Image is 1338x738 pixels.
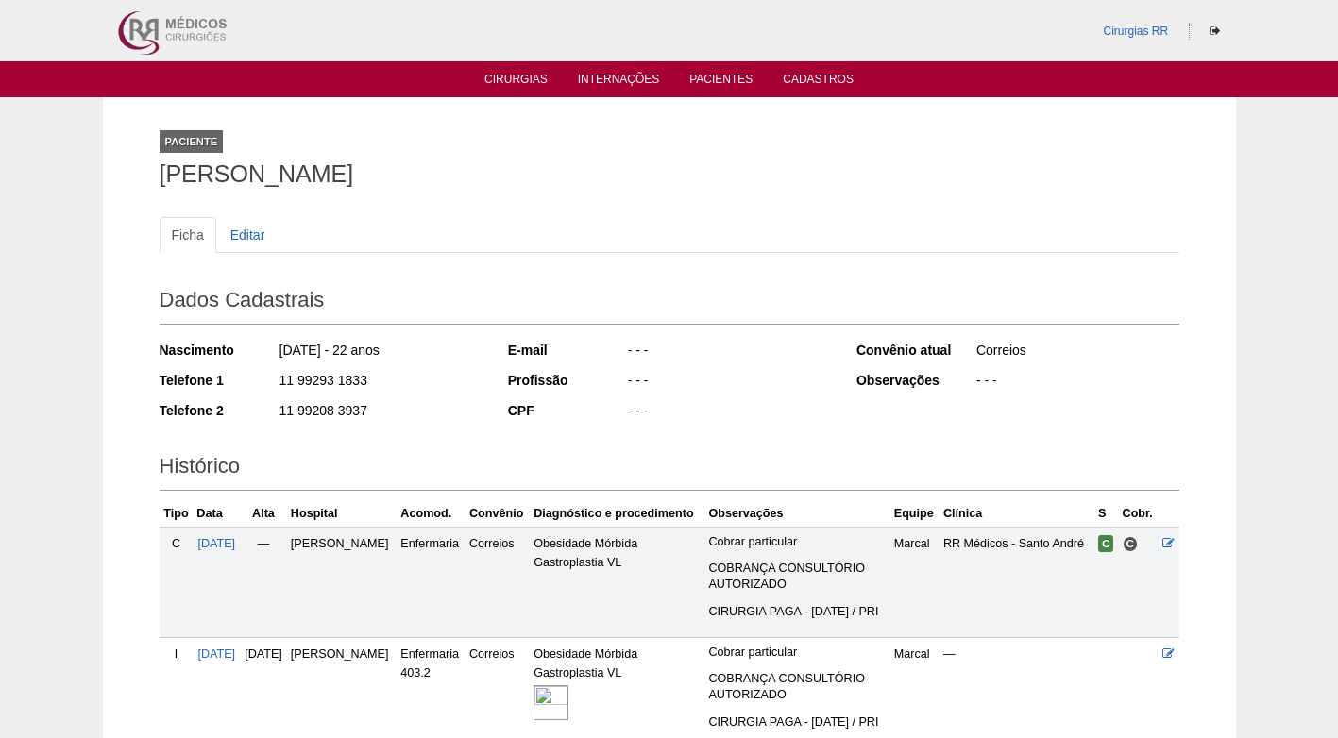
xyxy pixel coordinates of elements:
th: Convênio [466,500,530,528]
div: Observações [856,371,974,390]
th: Clínica [940,500,1094,528]
div: Telefone 1 [160,371,278,390]
span: [DATE] [245,647,282,661]
a: Editar [218,217,278,253]
div: - - - [626,371,831,394]
div: - - - [626,341,831,364]
a: Pacientes [689,73,753,92]
h2: Histórico [160,447,1179,491]
a: [DATE] [197,537,235,550]
span: Confirmada [1098,535,1114,552]
div: I [163,645,190,663]
div: Telefone 2 [160,401,278,420]
div: - - - [626,401,831,425]
div: Nascimento [160,341,278,360]
div: Convênio atual [856,341,974,360]
p: Cobrar particular [708,534,886,550]
th: Alta [240,500,287,528]
td: [PERSON_NAME] [287,527,397,637]
h1: [PERSON_NAME] [160,162,1179,186]
p: COBRANÇA CONSULTÓRIO AUTORIZADO [708,561,886,593]
th: Diagnóstico e procedimento [530,500,704,528]
i: Sair [1210,25,1220,37]
td: — [240,527,287,637]
td: Correios [466,527,530,637]
p: CIRURGIA PAGA - [DATE] / PRI [708,604,886,620]
h2: Dados Cadastrais [160,281,1179,325]
th: Hospital [287,500,397,528]
div: E-mail [508,341,626,360]
div: 11 99293 1833 [278,371,483,394]
p: COBRANÇA CONSULTÓRIO AUTORIZADO [708,671,886,703]
a: [DATE] [197,647,235,661]
p: Cobrar particular [708,645,886,661]
div: [DATE] - 22 anos [278,341,483,364]
th: Observações [704,500,889,528]
div: 11 99208 3937 [278,401,483,425]
a: Cirurgias RR [1103,25,1168,38]
a: Ficha [160,217,216,253]
span: Consultório [1123,536,1139,552]
div: - - - [974,371,1179,394]
div: Profissão [508,371,626,390]
a: Cirurgias [484,73,548,92]
div: C [163,534,190,553]
div: CPF [508,401,626,420]
th: Tipo [160,500,194,528]
th: Equipe [890,500,940,528]
div: Paciente [160,130,224,153]
th: S [1094,500,1119,528]
div: Correios [974,341,1179,364]
a: Cadastros [783,73,854,92]
p: CIRURGIA PAGA - [DATE] / PRI [708,714,886,730]
td: Marcal [890,527,940,637]
td: RR Médicos - Santo André [940,527,1094,637]
th: Acomod. [397,500,466,528]
th: Data [193,500,240,528]
a: Internações [578,73,660,92]
td: Enfermaria [397,527,466,637]
th: Cobr. [1119,500,1159,528]
td: Obesidade Mórbida Gastroplastia VL [530,527,704,637]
